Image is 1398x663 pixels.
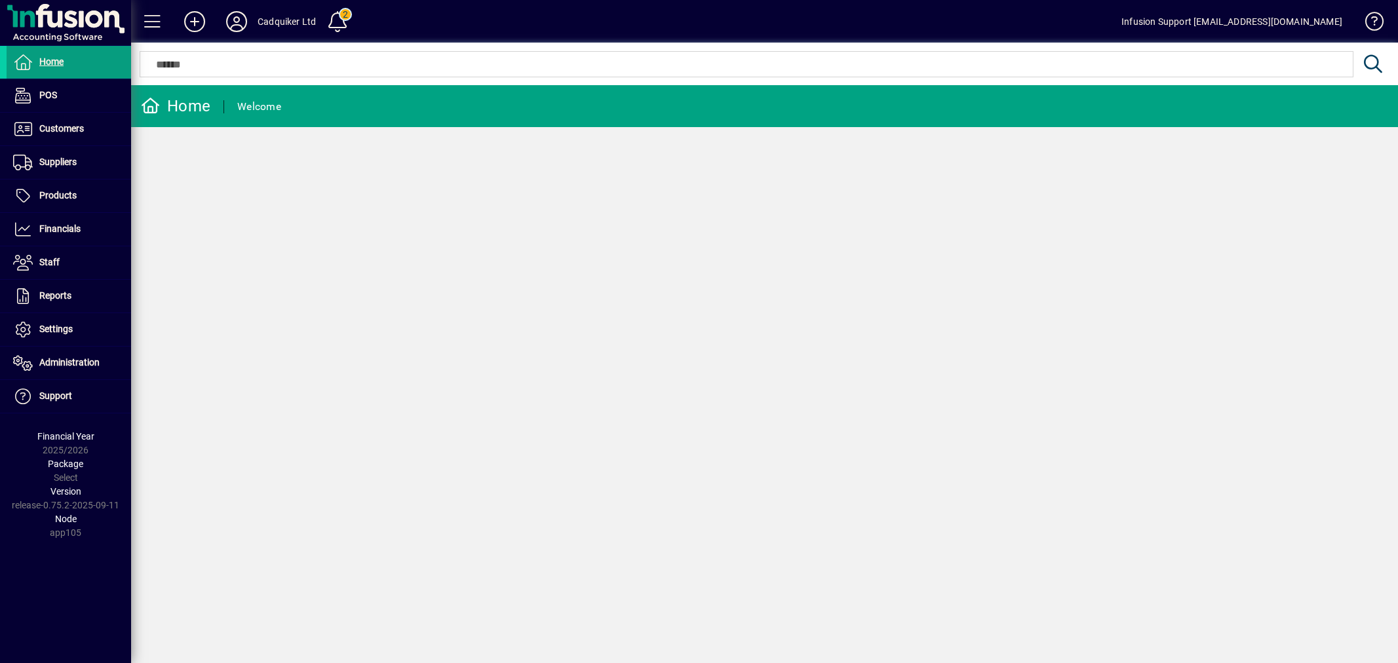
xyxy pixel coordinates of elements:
[237,96,281,117] div: Welcome
[7,380,131,413] a: Support
[1121,11,1342,32] div: Infusion Support [EMAIL_ADDRESS][DOMAIN_NAME]
[7,347,131,379] a: Administration
[258,11,316,32] div: Cadquiker Ltd
[7,213,131,246] a: Financials
[216,10,258,33] button: Profile
[39,257,60,267] span: Staff
[141,96,210,117] div: Home
[39,123,84,134] span: Customers
[39,390,72,401] span: Support
[39,90,57,100] span: POS
[7,113,131,145] a: Customers
[50,486,81,497] span: Version
[1355,3,1382,45] a: Knowledge Base
[7,313,131,346] a: Settings
[7,180,131,212] a: Products
[7,280,131,313] a: Reports
[37,431,94,442] span: Financial Year
[48,459,83,469] span: Package
[174,10,216,33] button: Add
[39,190,77,200] span: Products
[55,514,77,524] span: Node
[39,357,100,368] span: Administration
[7,146,131,179] a: Suppliers
[7,79,131,112] a: POS
[39,157,77,167] span: Suppliers
[39,290,71,301] span: Reports
[39,324,73,334] span: Settings
[7,246,131,279] a: Staff
[39,223,81,234] span: Financials
[39,56,64,67] span: Home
